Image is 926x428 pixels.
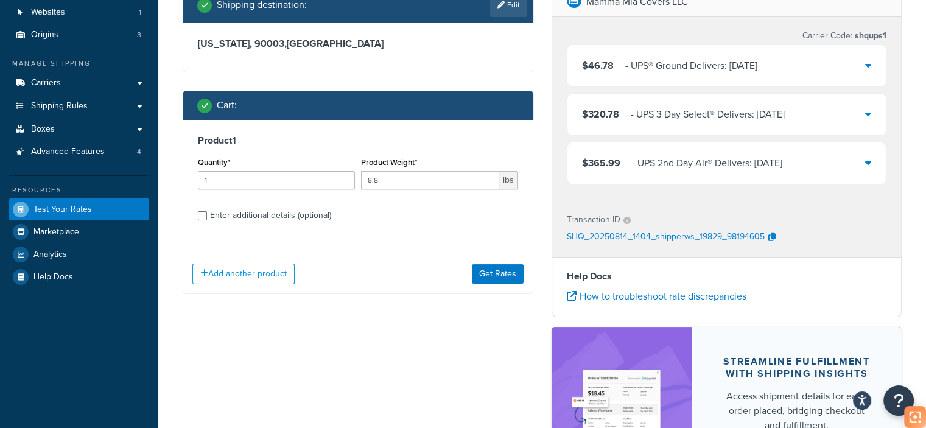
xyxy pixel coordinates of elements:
[9,266,149,288] a: Help Docs
[883,385,914,416] button: Open Resource Center
[567,211,620,228] p: Transaction ID
[198,38,518,50] h3: [US_STATE], 90003 , [GEOGRAPHIC_DATA]
[31,78,61,88] span: Carriers
[9,118,149,141] a: Boxes
[9,141,149,163] li: Advanced Features
[472,264,524,284] button: Get Rates
[31,30,58,40] span: Origins
[631,106,785,123] div: ‌‌‍‍ - UPS 3 Day Select® Delivers: [DATE]
[582,58,614,72] span: $46.78
[852,29,886,42] span: shqups1
[33,250,67,260] span: Analytics
[198,211,207,220] input: Enter additional details (optional)
[198,135,518,147] h3: Product 1
[721,356,872,380] div: Streamline Fulfillment with Shipping Insights
[9,24,149,46] a: Origins3
[198,171,355,189] input: 0.0
[499,171,518,189] span: lbs
[9,198,149,220] a: Test Your Rates
[31,124,55,135] span: Boxes
[9,95,149,118] a: Shipping Rules
[582,107,619,121] span: $320.78
[137,30,141,40] span: 3
[625,57,757,74] div: ‌‌‍‍ - UPS® Ground Delivers: [DATE]
[9,185,149,195] div: Resources
[361,171,499,189] input: 0.00
[31,101,88,111] span: Shipping Rules
[9,72,149,94] a: Carriers
[361,158,417,167] label: Product Weight*
[210,207,331,224] div: Enter additional details (optional)
[632,155,782,172] div: ‌‌‍‍ - UPS 2nd Day Air® Delivers: [DATE]
[9,24,149,46] li: Origins
[192,264,295,284] button: Add another product
[137,147,141,157] span: 4
[9,141,149,163] a: Advanced Features4
[217,100,237,111] h2: Cart :
[9,244,149,265] a: Analytics
[33,227,79,237] span: Marketplace
[9,58,149,69] div: Manage Shipping
[802,27,886,44] p: Carrier Code:
[567,289,746,303] a: How to troubleshoot rate discrepancies
[33,205,92,215] span: Test Your Rates
[582,156,620,170] span: $365.99
[31,147,105,157] span: Advanced Features
[9,1,149,24] li: Websites
[33,272,73,282] span: Help Docs
[567,228,765,247] p: SHQ_20250814_1404_shipperws_19829_98194605
[198,158,230,167] label: Quantity*
[139,7,141,18] span: 1
[567,269,887,284] h4: Help Docs
[9,221,149,243] a: Marketplace
[9,1,149,24] a: Websites1
[31,7,65,18] span: Websites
